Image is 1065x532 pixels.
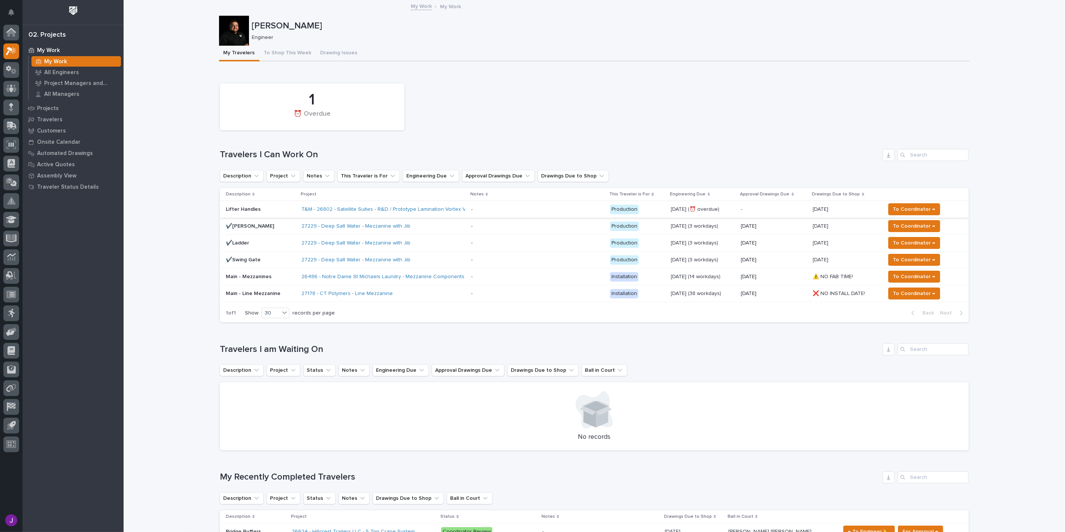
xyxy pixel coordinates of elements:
p: [DATE] (3 workdays) [671,240,735,246]
a: Projects [22,103,124,114]
button: Drawings Due to Shop [373,492,444,504]
p: My Work [44,58,67,65]
span: To Coordinator → [893,289,935,298]
p: My Work [440,2,461,10]
p: ❌ NO INSTALL DATE! [813,289,867,297]
h1: Travelers I am Waiting On [220,344,880,355]
tr: Main - Line Mezzanine27178 - CT Polymers - Line Mezzanine - Installation[DATE] (38 workdays)[DATE... [220,285,969,302]
p: Active Quotes [37,161,75,168]
a: Active Quotes [22,159,124,170]
div: - [471,291,473,297]
p: [DATE] [741,223,807,229]
a: All Engineers [29,67,124,77]
div: - [471,206,473,213]
button: Project [267,364,300,376]
div: Search [898,471,969,483]
p: Automated Drawings [37,150,93,157]
button: Description [220,364,264,376]
p: [DATE] (38 workdays) [671,291,735,297]
div: Production [610,255,639,265]
button: Drawings Due to Shop [507,364,579,376]
span: To Coordinator → [893,222,935,231]
button: Notes [339,364,370,376]
button: Status [303,364,336,376]
button: To Coordinator → [888,203,940,215]
p: Status [440,513,455,521]
div: 1 [233,91,392,109]
a: Traveler Status Details [22,181,124,192]
div: - [471,240,473,246]
a: 27178 - CT Polymers - Line Mezzanine [301,291,393,297]
div: Installation [610,289,638,298]
button: To Coordinator → [888,220,940,232]
p: [PERSON_NAME] [252,21,967,31]
a: T&M - 26802 - Satellite Suites - R&D / Prototype Lamination Vortex Vacuum Lifter [301,206,495,213]
p: Assembly View [37,173,76,179]
h1: My Recently Completed Travelers [220,472,880,483]
p: ✔️Ladder [226,240,295,246]
a: My Work [29,56,124,67]
p: Lifter Handles [226,206,295,213]
a: All Managers [29,89,124,99]
p: Ball in Court [728,513,753,521]
button: Notes [303,170,334,182]
tr: ✔️[PERSON_NAME]27229 - Deep Salt Water - Mezzanine with Jib - Production[DATE] (3 workdays)[DATE]... [220,218,969,235]
span: To Coordinator → [893,255,935,264]
p: Customers [37,128,66,134]
div: Production [610,205,639,214]
p: Project [301,190,316,198]
p: ✔️Swing Gate [226,257,295,263]
p: [DATE] [741,291,807,297]
p: [DATE] [741,240,807,246]
button: Ball in Court [447,492,492,504]
p: Onsite Calendar [37,139,81,146]
a: Customers [22,125,124,136]
div: - [471,274,473,280]
span: Back [918,310,934,316]
button: To Coordinator → [888,288,940,300]
input: Search [898,343,969,355]
button: Description [220,492,264,504]
button: Engineering Due [373,364,429,376]
button: To Coordinator → [888,254,940,266]
p: ⚠️ NO FAB TIME! [813,272,855,280]
a: Project Managers and Engineers [29,78,124,88]
button: To Coordinator → [888,237,940,249]
p: 1 of 1 [220,304,242,322]
button: Approval Drawings Due [432,364,504,376]
button: Drawing Issues [316,46,362,61]
span: To Coordinator → [893,205,935,214]
button: Ball in Court [582,364,627,376]
button: To Coordinator → [888,271,940,283]
p: [DATE] [813,205,830,213]
div: - [471,223,473,229]
p: Engineering Due [670,190,706,198]
p: Notes [541,513,555,521]
p: records per page [292,310,335,316]
p: Main - Line Mezzanine [226,291,295,297]
p: Description [226,190,251,198]
p: Drawings Due to Shop [664,513,712,521]
span: Next [940,310,956,316]
button: Drawings Due to Shop [538,170,609,182]
button: This Traveler is For [337,170,400,182]
tr: Lifter HandlesT&M - 26802 - Satellite Suites - R&D / Prototype Lamination Vortex Vacuum Lifter - ... [220,201,969,218]
p: [DATE] [813,255,830,263]
button: Notes [339,492,370,504]
img: Workspace Logo [66,4,80,18]
button: To Shop This Week [260,46,316,61]
tr: Main - Mezzanines26486 - Notre Dame St Michaels Laundry - Mezzanine Components - Installation[DAT... [220,268,969,285]
p: [DATE] [813,238,830,246]
p: ✔️[PERSON_NAME] [226,223,295,229]
button: Next [937,310,969,316]
a: Automated Drawings [22,148,124,159]
p: Traveler Status Details [37,184,99,191]
div: 02. Projects [28,31,66,39]
p: Projects [37,105,59,112]
div: Installation [610,272,638,282]
a: 26486 - Notre Dame St Michaels Laundry - Mezzanine Components [301,274,464,280]
div: ⏰ Overdue [233,110,392,126]
p: [DATE] [741,257,807,263]
p: All Managers [44,91,79,98]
